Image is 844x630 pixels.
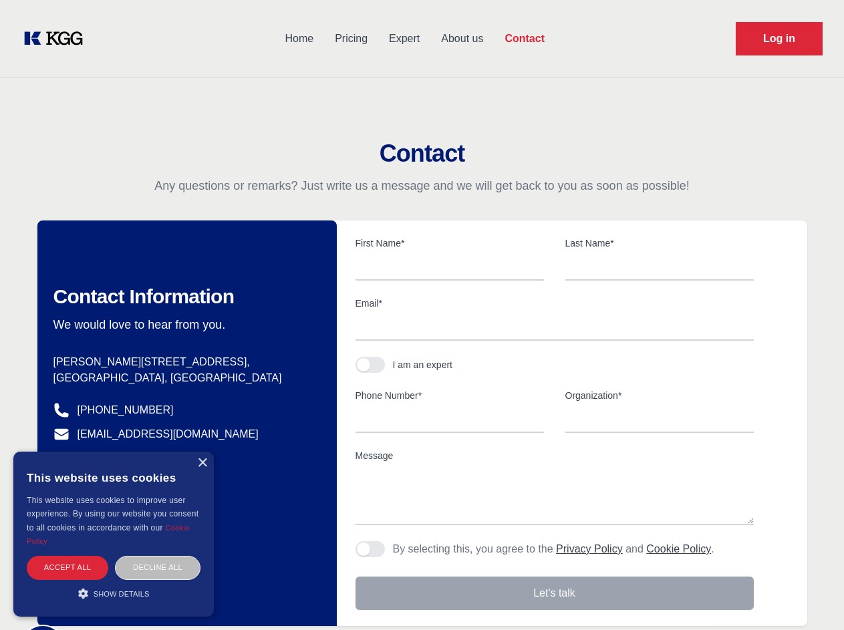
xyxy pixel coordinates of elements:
a: Contact [494,21,555,56]
p: We would love to hear from you. [53,317,315,333]
iframe: Chat Widget [777,566,844,630]
h2: Contact Information [53,285,315,309]
label: First Name* [356,237,544,250]
a: Request Demo [736,22,823,55]
a: Home [274,21,324,56]
a: @knowledgegategroup [53,450,186,466]
span: This website uses cookies to improve user experience. By using our website you consent to all coo... [27,496,198,532]
label: Email* [356,297,754,310]
p: [PERSON_NAME][STREET_ADDRESS], [53,354,315,370]
div: This website uses cookies [27,462,200,494]
a: About us [430,21,494,56]
span: Show details [94,590,150,598]
p: By selecting this, you agree to the and . [393,541,714,557]
label: Last Name* [565,237,754,250]
label: Phone Number* [356,389,544,402]
p: Any questions or remarks? Just write us a message and we will get back to you as soon as possible! [16,178,828,194]
div: Close [197,458,207,468]
div: Show details [27,587,200,600]
div: I am an expert [393,358,453,371]
button: Let's talk [356,577,754,610]
a: [EMAIL_ADDRESS][DOMAIN_NAME] [78,426,259,442]
a: Expert [378,21,430,56]
p: [GEOGRAPHIC_DATA], [GEOGRAPHIC_DATA] [53,370,315,386]
a: [PHONE_NUMBER] [78,402,174,418]
a: Pricing [324,21,378,56]
label: Message [356,449,754,462]
a: Privacy Policy [556,543,623,555]
a: Cookie Policy [27,524,190,545]
a: KOL Knowledge Platform: Talk to Key External Experts (KEE) [21,28,94,49]
h2: Contact [16,140,828,167]
label: Organization* [565,389,754,402]
div: Accept all [27,556,108,579]
div: Decline all [115,556,200,579]
a: Cookie Policy [646,543,711,555]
